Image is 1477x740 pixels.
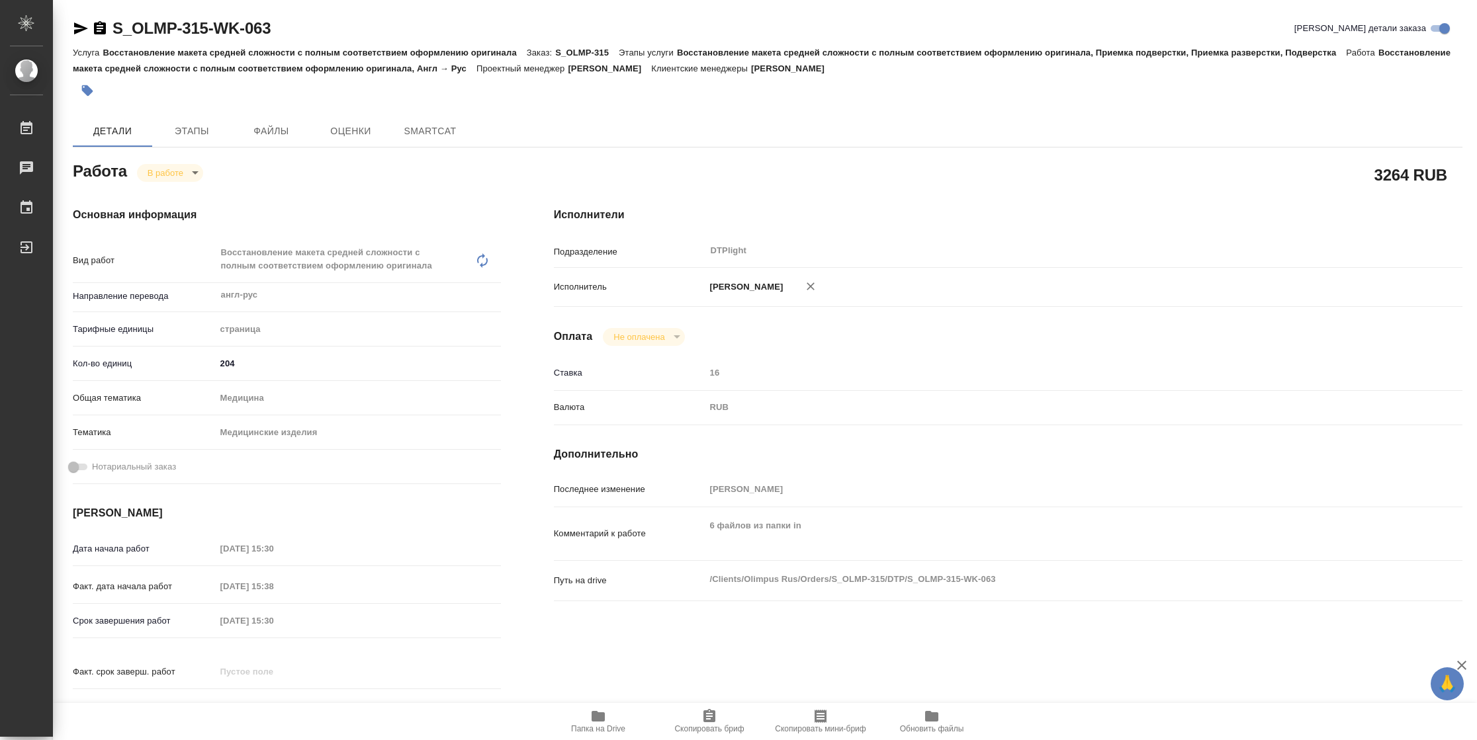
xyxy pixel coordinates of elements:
[555,48,619,58] p: S_OLMP-315
[216,696,332,716] input: ✎ Введи что-нибудь
[73,254,216,267] p: Вид работ
[73,614,216,628] p: Срок завершения работ
[796,272,825,301] button: Удалить исполнителя
[73,700,216,713] p: Срок завершения услуги
[554,329,593,345] h4: Оплата
[160,123,224,140] span: Этапы
[751,63,834,73] p: [PERSON_NAME]
[1294,22,1426,35] span: [PERSON_NAME] детали заказа
[705,363,1387,382] input: Пустое поле
[571,724,625,733] span: Папка на Drive
[216,539,332,558] input: Пустое поле
[554,366,705,380] p: Ставка
[554,527,705,540] p: Комментарий к работе
[92,21,108,36] button: Скопировать ссылку
[900,724,964,733] span: Обновить файлы
[73,207,501,223] h4: Основная информация
[73,158,127,182] h2: Работа
[527,48,555,58] p: Заказ:
[137,164,203,182] div: В работе
[1346,48,1378,58] p: Работа
[216,611,332,630] input: Пустое поле
[554,245,705,259] p: Подразделение
[73,323,216,336] p: Тарифные единицы
[568,63,651,73] p: [PERSON_NAME]
[240,123,303,140] span: Файлы
[81,123,144,140] span: Детали
[73,426,216,439] p: Тематика
[651,63,751,73] p: Клиентские менеджеры
[398,123,462,140] span: SmartCat
[216,354,501,373] input: ✎ Введи что-нибудь
[677,48,1346,58] p: Восстановление макета средней сложности с полным соответствием оформлению оригинала, Приемка подв...
[674,724,744,733] span: Скопировать бриф
[705,479,1387,499] input: Пустое поле
[73,542,216,555] p: Дата начала работ
[73,21,89,36] button: Скопировать ссылку для ЯМессенджера
[476,63,568,73] p: Проектный менеджер
[216,662,332,681] input: Пустое поле
[112,19,271,37] a: S_OLMP-315-WK-063
[73,665,216,678] p: Факт. срок заверш. работ
[765,703,876,740] button: Скопировать мини-бриф
[144,167,187,179] button: В работе
[319,123,382,140] span: Оценки
[216,318,501,341] div: страница
[554,574,705,587] p: Путь на drive
[654,703,765,740] button: Скопировать бриф
[1374,163,1447,186] h2: 3264 RUB
[73,357,216,370] p: Кол-во единиц
[705,280,783,294] p: [PERSON_NAME]
[609,331,668,343] button: Не оплачена
[775,724,866,733] span: Скопировать мини-бриф
[1436,670,1458,698] span: 🙏
[543,703,654,740] button: Папка на Drive
[554,483,705,496] p: Последнее изменение
[73,48,103,58] p: Услуга
[554,280,705,294] p: Исполнитель
[216,421,501,444] div: Медицинские изделия
[554,207,1462,223] h4: Исполнители
[73,391,216,405] p: Общая тематика
[73,290,216,303] p: Направление перевода
[92,460,176,473] span: Нотариальный заказ
[603,328,684,346] div: В работе
[73,76,102,105] button: Добавить тэг
[103,48,526,58] p: Восстановление макета средней сложности с полным соответствием оформлению оригинала
[705,568,1387,591] textarea: /Clients/Olimpus Rus/Orders/S_OLMP-315/DTP/S_OLMP-315-WK-063
[216,577,332,596] input: Пустое поле
[619,48,677,58] p: Этапы услуги
[554,446,1462,462] h4: Дополнительно
[705,396,1387,419] div: RUB
[705,514,1387,550] textarea: 6 файлов из папки in
[216,387,501,409] div: Медицина
[1431,667,1464,700] button: 🙏
[876,703,987,740] button: Обновить файлы
[73,580,216,593] p: Факт. дата начала работ
[554,401,705,414] p: Валюта
[73,505,501,521] h4: [PERSON_NAME]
